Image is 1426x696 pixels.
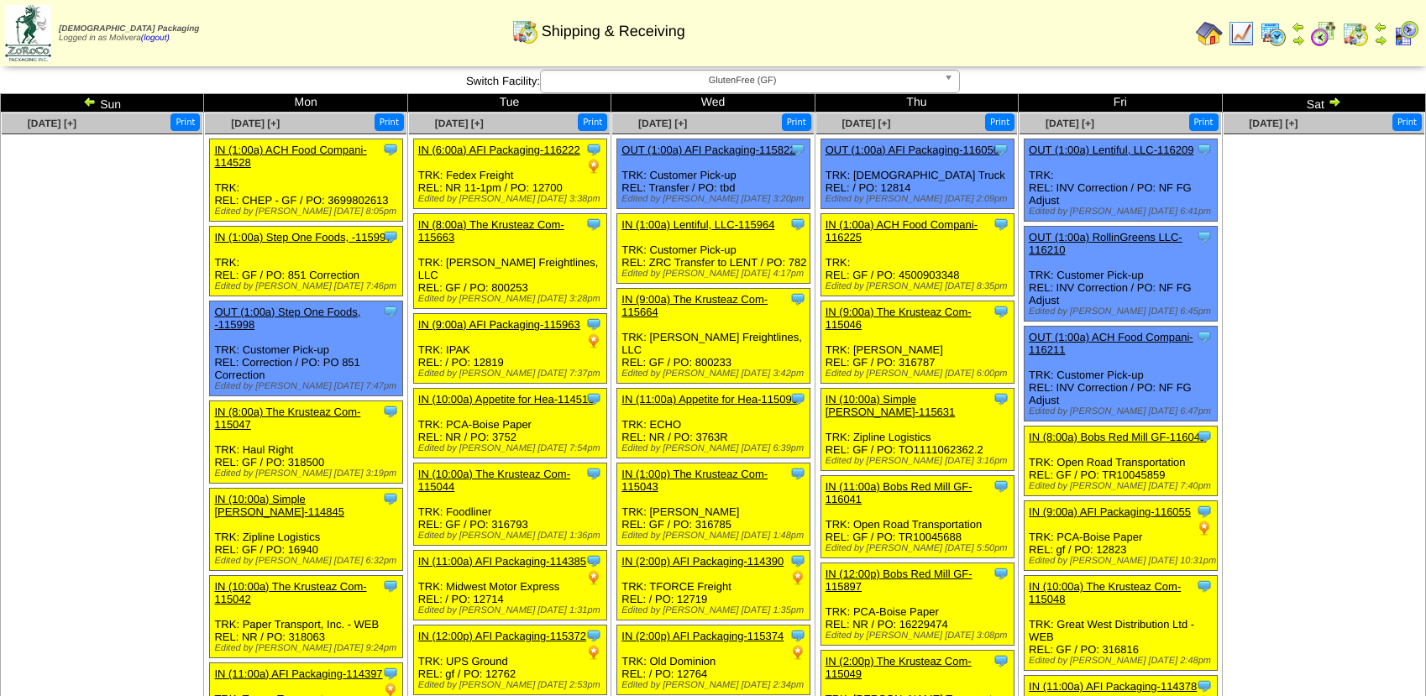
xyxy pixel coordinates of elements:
a: OUT (1:00a) RollinGreens LLC-116210 [1029,231,1182,256]
div: TRK: Fedex Freight REL: NR 11-1pm / PO: 12700 [413,139,606,209]
a: IN (11:00a) Appetite for Hea-115090 [621,393,798,406]
div: Edited by [PERSON_NAME] [DATE] 3:38pm [418,194,606,204]
div: TRK: Paper Transport, Inc. - WEB REL: NR / PO: 318063 [210,576,403,658]
a: IN (1:00a) Lentiful, LLC-115964 [621,218,774,231]
img: calendarcustomer.gif [1392,20,1419,47]
img: arrowleft.gif [1292,20,1305,34]
div: Edited by [PERSON_NAME] [DATE] 1:36pm [418,531,606,541]
a: IN (10:00a) Simple [PERSON_NAME]-115631 [826,393,956,418]
a: IN (10:00a) The Krusteaz Com-115044 [418,468,570,493]
img: Tooltip [789,290,806,307]
div: TRK: Customer Pick-up REL: Correction / PO: PO 851 Correction [210,301,403,396]
button: Print [578,113,607,131]
a: IN (12:00p) Bobs Red Mill GF-115897 [826,568,973,593]
a: [DATE] [+] [28,118,76,129]
img: home.gif [1196,20,1223,47]
a: [DATE] [+] [435,118,484,129]
img: Tooltip [789,390,806,407]
div: TRK: Customer Pick-up REL: ZRC Transfer to LENT / PO: 782 [617,214,810,284]
div: TRK: [PERSON_NAME] Freightlines, LLC REL: GF / PO: 800253 [413,214,606,309]
td: Tue [407,94,611,113]
img: calendarprod.gif [1260,20,1287,47]
div: Edited by [PERSON_NAME] [DATE] 2:53pm [418,680,606,690]
div: TRK: REL: GF / PO: 4500903348 [820,214,1014,296]
td: Fri [1019,94,1222,113]
div: TRK: Customer Pick-up REL: INV Correction / PO: NF FG Adjust [1025,327,1218,421]
a: IN (11:00a) AFI Packaging-114378 [1029,680,1197,693]
div: TRK: PCA-Boise Paper REL: NR / PO: 3752 [413,389,606,458]
img: PO [585,644,602,661]
div: Edited by [PERSON_NAME] [DATE] 6:39pm [621,443,810,453]
img: zoroco-logo-small.webp [5,5,51,61]
div: Edited by [PERSON_NAME] [DATE] 7:47pm [214,381,402,391]
span: [DATE] [+] [638,118,687,129]
div: Edited by [PERSON_NAME] [DATE] 4:17pm [621,269,810,279]
button: Print [1392,113,1422,131]
div: Edited by [PERSON_NAME] [DATE] 7:40pm [1029,481,1217,491]
a: IN (11:00a) AFI Packaging-114397 [214,667,382,680]
a: (logout) [141,34,170,43]
a: OUT (1:00a) AFI Packaging-116056 [826,144,999,156]
img: Tooltip [789,141,806,158]
img: PO [789,569,806,586]
div: Edited by [PERSON_NAME] [DATE] 3:16pm [826,456,1014,466]
img: Tooltip [993,390,1009,407]
a: IN (8:00a) The Krusteaz Com-115663 [418,218,564,243]
img: arrowleft.gif [83,95,97,108]
div: Edited by [PERSON_NAME] [DATE] 3:19pm [214,468,402,479]
a: [DATE] [+] [1249,118,1298,129]
button: Print [170,113,200,131]
div: TRK: Zipline Logistics REL: GF / PO: TO1111062362.2 [820,389,1014,471]
div: Edited by [PERSON_NAME] [DATE] 6:00pm [826,369,1014,379]
img: Tooltip [993,478,1009,495]
a: IN (12:00p) AFI Packaging-115372 [418,630,586,642]
img: Tooltip [1196,503,1213,520]
img: Tooltip [789,216,806,233]
button: Print [1189,113,1219,131]
div: TRK: [PERSON_NAME] REL: GF / PO: 316787 [820,301,1014,384]
div: Edited by [PERSON_NAME] [DATE] 1:48pm [621,531,810,541]
div: Edited by [PERSON_NAME] [DATE] 1:35pm [621,605,810,615]
a: IN (9:00a) The Krusteaz Com-115046 [826,306,972,331]
div: Edited by [PERSON_NAME] [DATE] 6:32pm [214,556,402,566]
a: IN (1:00a) ACH Food Compani-114528 [214,144,366,169]
div: TRK: TFORCE Freight REL: / PO: 12719 [617,551,810,620]
img: Tooltip [585,627,602,644]
a: IN (10:00a) Simple [PERSON_NAME]-114845 [214,493,344,518]
img: PO [585,332,602,349]
img: Tooltip [993,652,1009,669]
img: Tooltip [993,303,1009,320]
a: [DATE] [+] [231,118,280,129]
div: Edited by [PERSON_NAME] [DATE] 3:28pm [418,294,606,304]
div: Edited by [PERSON_NAME] [DATE] 9:24pm [214,643,402,653]
img: Tooltip [585,216,602,233]
img: Tooltip [1196,141,1213,158]
div: TRK: Open Road Transportation REL: GF / PO: TR10045859 [1025,426,1218,496]
img: arrowright.gif [1374,34,1387,47]
img: Tooltip [789,552,806,569]
td: Wed [611,94,815,113]
img: Tooltip [789,465,806,482]
img: Tooltip [1196,678,1213,694]
div: TRK: Midwest Motor Express REL: / PO: 12714 [413,551,606,620]
div: Edited by [PERSON_NAME] [DATE] 8:35pm [826,281,1014,291]
div: TRK: UPS Ground REL: gf / PO: 12762 [413,625,606,695]
img: PO [789,644,806,661]
div: TRK: Great West Distribution Ltd - WEB REL: GF / PO: 316816 [1025,576,1218,671]
img: Tooltip [585,316,602,332]
a: [DATE] [+] [1046,118,1094,129]
a: IN (1:00p) The Krusteaz Com-115043 [621,468,768,493]
div: Edited by [PERSON_NAME] [DATE] 8:05pm [214,207,402,217]
img: calendarinout.gif [511,18,538,44]
img: Tooltip [382,228,399,245]
a: IN (10:00a) Appetite for Hea-114518 [418,393,595,406]
img: Tooltip [585,390,602,407]
a: [DATE] [+] [841,118,890,129]
div: Edited by [PERSON_NAME] [DATE] 6:41pm [1029,207,1217,217]
a: IN (8:00a) The Krusteaz Com-115047 [214,406,360,431]
img: arrowright.gif [1328,95,1341,108]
